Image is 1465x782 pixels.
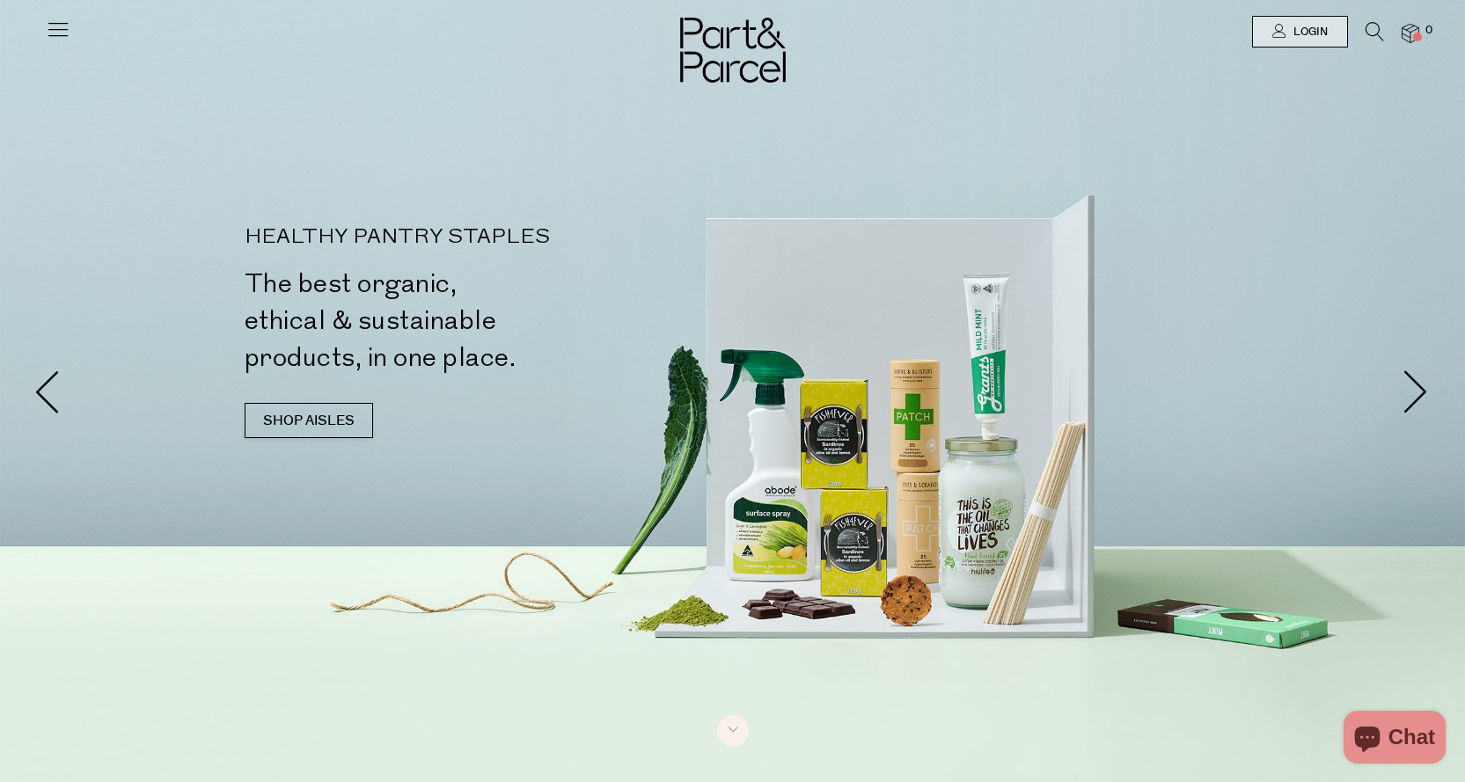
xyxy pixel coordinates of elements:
span: Login [1289,25,1328,40]
inbox-online-store-chat: Shopify online store chat [1338,711,1451,768]
p: HEALTHY PANTRY STAPLES [245,227,740,248]
a: SHOP AISLES [245,403,373,438]
img: Part&Parcel [680,18,786,83]
h2: The best organic, ethical & sustainable products, in one place. [245,266,740,376]
a: Login [1252,16,1348,48]
a: 0 [1402,24,1419,42]
span: 0 [1421,23,1437,39]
